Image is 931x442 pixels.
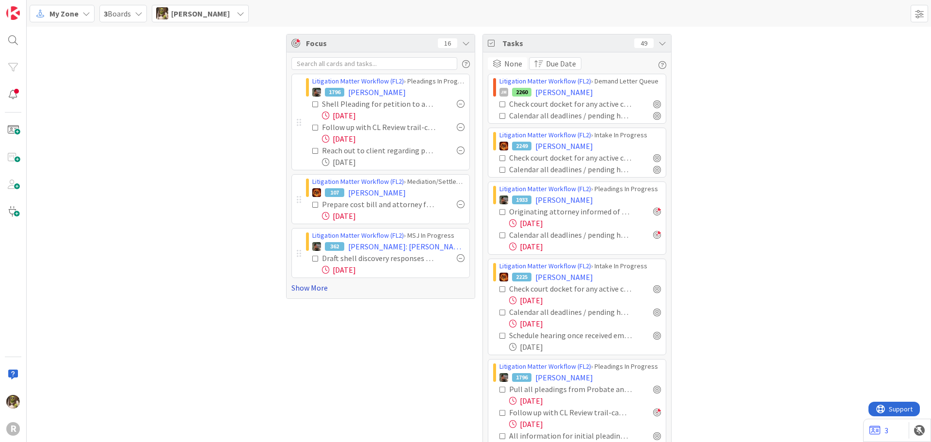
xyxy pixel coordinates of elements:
[312,242,321,251] img: MW
[6,422,20,436] div: R
[325,88,344,97] div: 1796
[306,37,430,49] span: Focus
[509,110,632,121] div: Calendar all deadlines / pending hearings / etc. Update "Next Deadline" field on this card
[325,242,344,251] div: 362
[512,88,531,97] div: 2260
[322,121,435,133] div: Follow up with CL Review trail-cam footage for evidence of harassment
[322,110,465,121] div: [DATE]
[312,230,465,241] div: › MSJ In Progress
[499,131,591,139] a: Litigation Matter Workflow (FL2)
[499,184,661,194] div: › Pleadings In Progress
[325,188,344,197] div: 107
[322,264,465,276] div: [DATE]
[6,6,20,20] img: Visit kanbanzone.com
[535,140,593,152] span: [PERSON_NAME]
[509,98,632,110] div: Check court docket for any active cases: Pull all existing documents and put in case pleading fol...
[499,142,508,150] img: TR
[535,372,593,383] span: [PERSON_NAME]
[502,37,629,49] span: Tasks
[348,187,406,198] span: [PERSON_NAME]
[20,1,44,13] span: Support
[291,282,470,294] a: Show More
[348,241,465,252] span: [PERSON_NAME]: [PERSON_NAME] Abuse Claim
[291,57,457,70] input: Search all cards and tasks...
[104,9,108,18] b: 3
[512,273,531,281] div: 2225
[512,142,531,150] div: 2249
[499,88,508,97] div: JM
[512,373,531,382] div: 1796
[171,8,230,19] span: [PERSON_NAME]
[509,241,661,252] div: [DATE]
[869,425,888,436] a: 3
[509,229,632,241] div: Calendar all deadlines / pending hearings / etc. Update "Next Deadline" field on this card
[322,252,435,264] div: Draft shell discovery responses (check dropbox for docs)
[499,196,508,204] img: MW
[509,283,632,295] div: Check court docket for any active cases: Pull all existing documents and put in case pleading fol...
[348,86,406,98] span: [PERSON_NAME]
[499,262,591,270] a: Litigation Matter Workflow (FL2)
[504,58,522,69] span: None
[49,8,79,19] span: My Zone
[104,8,131,19] span: Boards
[546,58,576,69] span: Due Date
[535,194,593,206] span: [PERSON_NAME]
[509,395,661,407] div: [DATE]
[535,86,593,98] span: [PERSON_NAME]
[322,156,465,168] div: [DATE]
[312,231,404,240] a: Litigation Matter Workflow (FL2)
[312,76,465,86] div: › Pleadings In Progress
[312,188,321,197] img: TR
[312,88,321,97] img: MW
[499,373,508,382] img: MW
[509,206,632,217] div: Originating attorney informed of client documents
[499,261,661,271] div: › Intake In Progress
[499,76,661,86] div: › Demand Letter Queue
[499,184,591,193] a: Litigation Matter Workflow (FL2)
[312,177,404,186] a: Litigation Matter Workflow (FL2)
[509,295,661,306] div: [DATE]
[509,164,632,175] div: Calendar all deadlines / pending hearings / etc. Update "Next Deadline" field on this card
[322,133,465,145] div: [DATE]
[322,98,435,110] div: Shell Pleading for petition to approve of distribution - created by paralegal
[509,341,661,353] div: [DATE]
[509,430,632,442] div: All information for initial pleading obtained -
[509,418,661,430] div: [DATE]
[529,57,581,70] button: Due Date
[322,145,435,156] div: Reach out to client regarding psych records
[312,77,404,85] a: Litigation Matter Workflow (FL2)
[499,362,591,371] a: Litigation Matter Workflow (FL2)
[322,210,465,222] div: [DATE]
[509,407,632,418] div: Follow up with CL Review trail-cam footage for evidence of harassment
[499,361,661,372] div: › Pleadings In Progress
[634,38,654,48] div: 49
[509,383,632,395] div: Pull all pleadings from Probate and Contempt matters. Provide Contempt orders to [PERSON_NAME].
[499,273,508,281] img: TR
[499,77,591,85] a: Litigation Matter Workflow (FL2)
[499,130,661,140] div: › Intake In Progress
[509,306,632,318] div: Calendar all deadlines / pending hearings / etc. Update "Next Deadline" field on this card
[512,196,531,204] div: 1933
[438,38,457,48] div: 16
[509,318,661,329] div: [DATE]
[312,177,465,187] div: › Mediation/Settlement in Progress
[509,152,632,164] div: Check court docket for any active cases: Pull all existing documents and put in case pleading fol...
[509,217,661,229] div: [DATE]
[322,198,435,210] div: Prepare cost bill and attorney fee petition for the contract case pursuant to ORCP 68 - Deadline ...
[6,395,20,409] img: DG
[156,7,168,19] img: DG
[509,329,632,341] div: Schedule hearing once received email from [PERSON_NAME]
[535,271,593,283] span: [PERSON_NAME]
